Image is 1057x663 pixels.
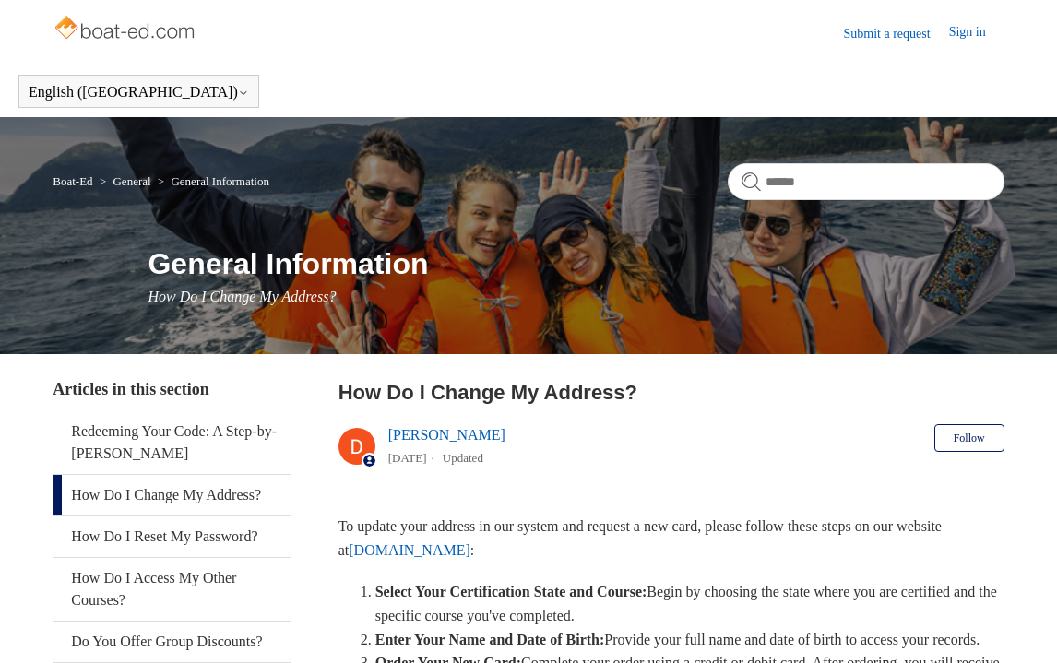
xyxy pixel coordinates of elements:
li: Begin by choosing the state where you are certified and the specific course you've completed. [375,580,1004,627]
li: General Information [154,174,269,188]
button: English ([GEOGRAPHIC_DATA]) [29,84,249,101]
a: General Information [171,174,268,188]
a: Sign in [949,22,1004,44]
a: [PERSON_NAME] [388,427,505,443]
li: Provide your full name and date of birth to access your records. [375,628,1004,652]
a: Submit a request [844,24,949,43]
strong: Enter Your Name and Date of Birth: [375,632,605,647]
li: Updated [443,451,483,465]
input: Search [728,163,1004,200]
h2: How Do I Change My Address? [338,377,1004,408]
a: How Do I Access My Other Courses? [53,558,291,621]
time: 03/06/2024, 12:29 [388,451,427,465]
li: Boat-Ed [53,174,96,188]
a: General [113,174,150,188]
strong: Select Your Certification State and Course: [375,584,647,599]
span: How Do I Change My Address? [148,289,336,304]
a: Redeeming Your Code: A Step-by-[PERSON_NAME] [53,411,291,474]
span: Articles in this section [53,380,208,398]
img: Boat-Ed Help Center home page [53,11,199,48]
h1: General Information [148,242,1004,286]
a: How Do I Change My Address? [53,475,291,515]
a: How Do I Reset My Password? [53,516,291,557]
a: Do You Offer Group Discounts? [53,622,291,662]
a: [DOMAIN_NAME] [349,542,470,558]
a: Boat-Ed [53,174,92,188]
button: Follow Article [934,424,1004,452]
li: General [96,174,154,188]
p: To update your address in our system and request a new card, please follow these steps on our web... [338,515,1004,562]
